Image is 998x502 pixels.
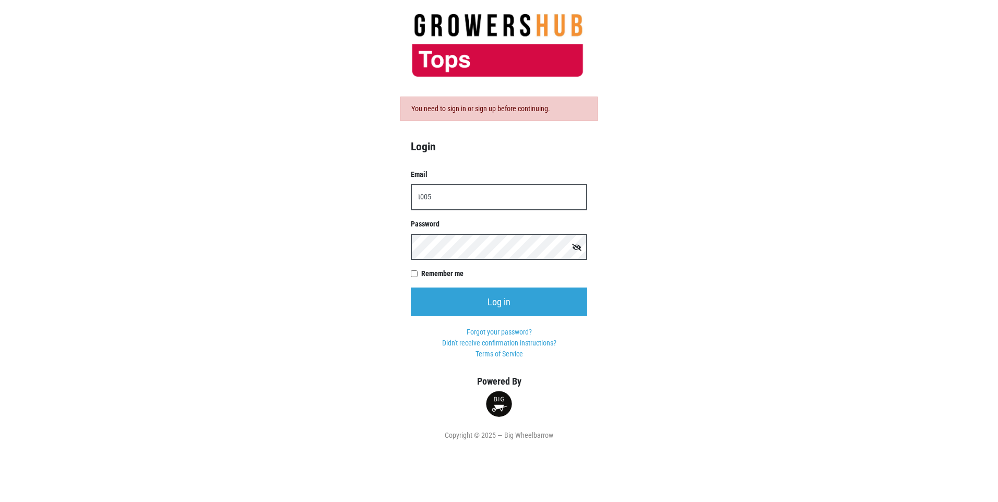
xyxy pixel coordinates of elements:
label: Remember me [421,268,587,279]
img: 279edf242af8f9d49a69d9d2afa010fb.png [395,13,603,78]
div: You need to sign in or sign up before continuing. [400,97,598,121]
img: small-round-logo-d6fdfe68ae19b7bfced82731a0234da4.png [486,391,512,417]
a: Terms of Service [476,350,523,358]
label: Password [411,219,587,230]
a: Forgot your password? [467,328,532,336]
label: Email [411,169,587,180]
h5: Powered By [395,376,603,387]
h4: Login [411,140,587,153]
div: Copyright © 2025 — Big Wheelbarrow [395,430,603,441]
a: Didn't receive confirmation instructions? [442,339,556,347]
input: Log in [411,288,587,316]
